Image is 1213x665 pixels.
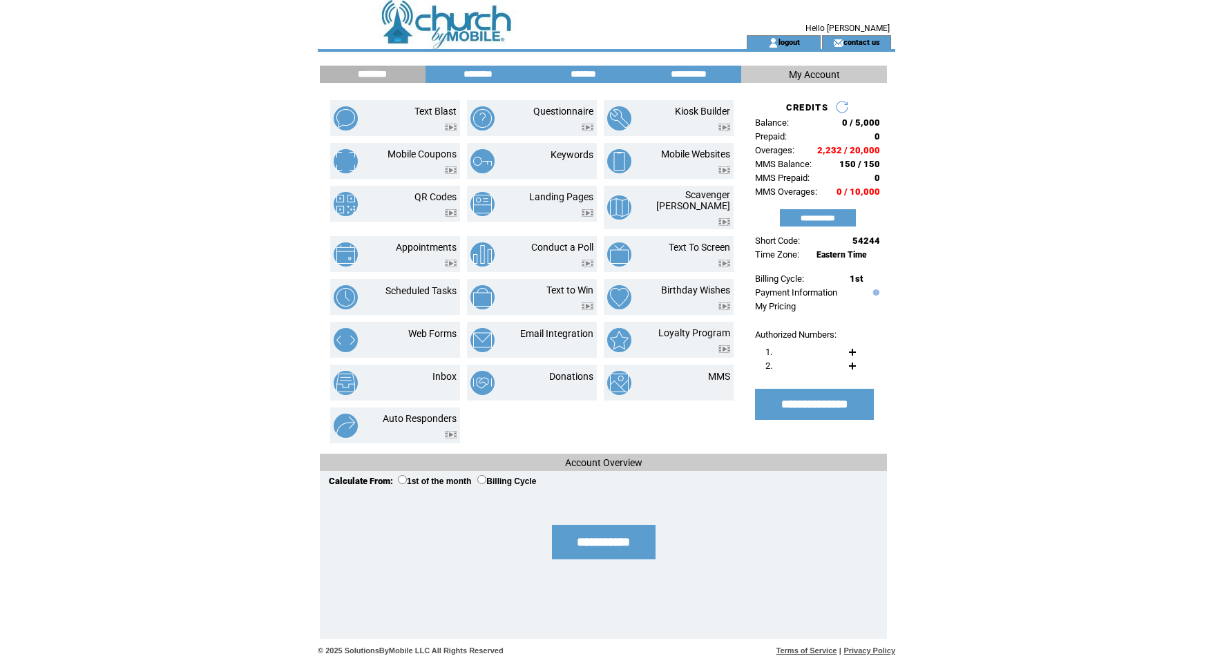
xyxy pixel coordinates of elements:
[755,159,812,169] span: MMS Balance:
[432,371,457,382] a: Inbox
[388,148,457,160] a: Mobile Coupons
[334,328,358,352] img: web-forms.png
[470,242,495,267] img: conduct-a-poll.png
[398,476,471,486] label: 1st of the month
[470,285,495,309] img: text-to-win.png
[755,186,817,197] span: MMS Overages:
[396,242,457,253] a: Appointments
[718,345,730,353] img: video.png
[755,145,794,155] span: Overages:
[445,124,457,131] img: video.png
[875,173,880,183] span: 0
[669,242,730,253] a: Text To Screen
[658,327,730,338] a: Loyalty Program
[776,646,837,655] a: Terms of Service
[843,646,895,655] a: Privacy Policy
[533,106,593,117] a: Questionnaire
[607,328,631,352] img: loyalty-program.png
[565,457,642,468] span: Account Overview
[755,301,796,311] a: My Pricing
[318,646,504,655] span: © 2025 SolutionsByMobile LLC All Rights Reserved
[334,414,358,438] img: auto-responders.png
[383,413,457,424] a: Auto Responders
[607,371,631,395] img: mms.png
[805,23,890,33] span: Hello [PERSON_NAME]
[755,287,837,298] a: Payment Information
[850,273,863,284] span: 1st
[607,149,631,173] img: mobile-websites.png
[607,285,631,309] img: birthday-wishes.png
[755,329,837,340] span: Authorized Numbers:
[843,37,880,46] a: contact us
[718,218,730,226] img: video.png
[718,166,730,174] img: video.png
[755,273,804,284] span: Billing Cycle:
[334,106,358,131] img: text-blast.png
[870,289,879,296] img: help.gif
[477,475,486,484] input: Billing Cycle
[789,69,840,80] span: My Account
[329,476,393,486] span: Calculate From:
[755,235,800,246] span: Short Code:
[470,371,495,395] img: donations.png
[607,242,631,267] img: text-to-screen.png
[755,117,789,128] span: Balance:
[837,186,880,197] span: 0 / 10,000
[765,347,772,357] span: 1.
[661,285,730,296] a: Birthday Wishes
[414,106,457,117] a: Text Blast
[334,242,358,267] img: appointments.png
[414,191,457,202] a: QR Codes
[408,328,457,339] a: Web Forms
[445,166,457,174] img: video.png
[755,173,810,183] span: MMS Prepaid:
[852,235,880,246] span: 54244
[520,328,593,339] a: Email Integration
[842,117,880,128] span: 0 / 5,000
[875,131,880,142] span: 0
[582,302,593,310] img: video.png
[334,371,358,395] img: inbox.png
[334,149,358,173] img: mobile-coupons.png
[398,475,407,484] input: 1st of the month
[385,285,457,296] a: Scheduled Tasks
[582,260,593,267] img: video.png
[546,285,593,296] a: Text to Win
[334,285,358,309] img: scheduled-tasks.png
[470,328,495,352] img: email-integration.png
[582,209,593,217] img: video.png
[445,431,457,438] img: video.png
[755,131,787,142] span: Prepaid:
[470,106,495,131] img: questionnaire.png
[661,148,730,160] a: Mobile Websites
[765,360,772,371] span: 2.
[675,106,730,117] a: Kiosk Builder
[549,371,593,382] a: Donations
[445,260,457,267] img: video.png
[531,242,593,253] a: Conduct a Poll
[779,37,800,46] a: logout
[708,371,730,382] a: MMS
[755,249,799,260] span: Time Zone:
[470,149,495,173] img: keywords.png
[607,106,631,131] img: kiosk-builder.png
[718,302,730,310] img: video.png
[529,191,593,202] a: Landing Pages
[656,189,730,211] a: Scavenger [PERSON_NAME]
[768,37,779,48] img: account_icon.gif
[718,124,730,131] img: video.png
[477,476,536,486] label: Billing Cycle
[817,145,880,155] span: 2,232 / 20,000
[718,260,730,267] img: video.png
[839,646,841,655] span: |
[816,250,867,260] span: Eastern Time
[334,192,358,216] img: qr-codes.png
[551,149,593,160] a: Keywords
[786,102,828,113] span: CREDITS
[445,209,457,217] img: video.png
[833,37,843,48] img: contact_us_icon.gif
[582,124,593,131] img: video.png
[607,195,631,220] img: scavenger-hunt.png
[839,159,880,169] span: 150 / 150
[470,192,495,216] img: landing-pages.png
